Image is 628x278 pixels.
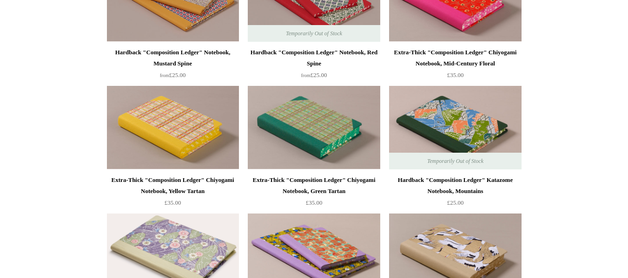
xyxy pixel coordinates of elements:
[160,73,169,78] span: from
[109,47,237,69] div: Hardback "Composition Ledger" Notebook, Mustard Spine
[107,86,239,169] img: Extra-Thick "Composition Ledger" Chiyogami Notebook, Yellow Tartan
[301,71,327,78] span: £25.00
[250,47,377,69] div: Hardback "Composition Ledger" Notebook, Red Spine
[391,175,519,197] div: Hardback "Composition Ledger" Katazome Notebook, Mountains
[389,175,521,213] a: Hardback "Composition Ledger" Katazome Notebook, Mountains £25.00
[389,47,521,85] a: Extra-Thick "Composition Ledger" Chiyogami Notebook, Mid-Century Floral £35.00
[389,86,521,169] a: Hardback "Composition Ledger" Katazome Notebook, Mountains Hardback "Composition Ledger" Katazome...
[248,175,380,213] a: Extra-Thick "Composition Ledger" Chiyogami Notebook, Green Tartan £35.00
[248,47,380,85] a: Hardback "Composition Ledger" Notebook, Red Spine from£25.00
[248,86,380,169] a: Extra-Thick "Composition Ledger" Chiyogami Notebook, Green Tartan Extra-Thick "Composition Ledger...
[301,73,311,78] span: from
[107,175,239,213] a: Extra-Thick "Composition Ledger" Chiyogami Notebook, Yellow Tartan £35.00
[447,199,464,206] span: £25.00
[389,86,521,169] img: Hardback "Composition Ledger" Katazome Notebook, Mountains
[250,175,377,197] div: Extra-Thick "Composition Ledger" Chiyogami Notebook, Green Tartan
[277,25,351,42] span: Temporarily Out of Stock
[107,47,239,85] a: Hardback "Composition Ledger" Notebook, Mustard Spine from£25.00
[160,71,186,78] span: £25.00
[306,199,323,206] span: £35.00
[447,71,464,78] span: £35.00
[418,153,493,169] span: Temporarily Out of Stock
[391,47,519,69] div: Extra-Thick "Composition Ledger" Chiyogami Notebook, Mid-Century Floral
[165,199,181,206] span: £35.00
[107,86,239,169] a: Extra-Thick "Composition Ledger" Chiyogami Notebook, Yellow Tartan Extra-Thick "Composition Ledge...
[248,86,380,169] img: Extra-Thick "Composition Ledger" Chiyogami Notebook, Green Tartan
[109,175,237,197] div: Extra-Thick "Composition Ledger" Chiyogami Notebook, Yellow Tartan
